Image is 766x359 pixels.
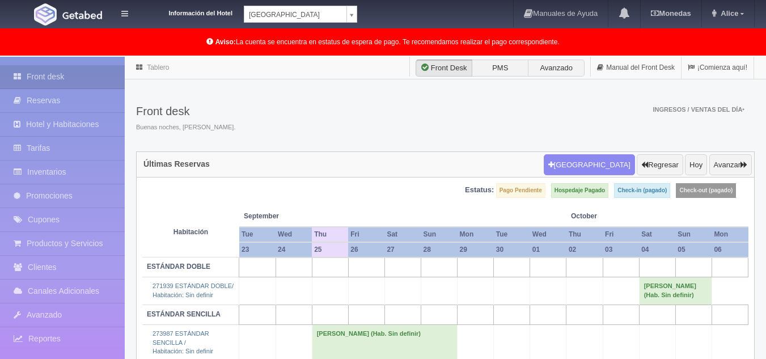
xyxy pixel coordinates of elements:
[551,183,608,198] label: Hospedaje Pagado
[312,242,348,257] th: 25
[682,57,754,79] a: ¡Comienza aquí!
[147,64,169,71] a: Tablero
[147,263,210,271] b: ESTÁNDAR DOBLE
[416,60,472,77] label: Front Desk
[639,277,712,305] td: [PERSON_NAME] (Hab. Sin definir)
[239,227,276,242] th: Tue
[136,123,235,132] span: Buenas noches, [PERSON_NAME].
[34,3,57,26] img: Getabed
[675,227,712,242] th: Sun
[215,38,236,46] b: Aviso:
[603,242,639,257] th: 03
[603,227,639,242] th: Fri
[639,242,675,257] th: 04
[421,242,458,257] th: 28
[465,185,494,196] label: Estatus:
[458,227,494,242] th: Mon
[153,282,234,298] a: 271939 ESTÁNDAR DOBLE/Habitación: Sin definir
[637,154,683,176] button: Regresar
[348,227,384,242] th: Fri
[530,227,566,242] th: Wed
[147,310,221,318] b: ESTÁNDAR SENCILLA
[136,105,235,117] h3: Front desk
[239,242,276,257] th: 23
[384,227,421,242] th: Sat
[591,57,681,79] a: Manual del Front Desk
[244,6,357,23] a: [GEOGRAPHIC_DATA]
[675,242,712,257] th: 05
[496,183,545,198] label: Pago Pendiente
[173,228,208,236] strong: Habitación
[571,212,634,221] span: October
[676,183,736,198] label: Check-out (pagado)
[530,242,566,257] th: 01
[472,60,528,77] label: PMS
[566,227,603,242] th: Thu
[153,330,213,354] a: 273987 ESTÁNDAR SENCILLA /Habitación: Sin definir
[312,227,348,242] th: Thu
[348,242,384,257] th: 26
[653,106,744,113] span: Ingresos / Ventas del día
[249,6,342,23] span: [GEOGRAPHIC_DATA]
[712,227,748,242] th: Mon
[142,6,232,18] dt: Información del Hotel
[384,242,421,257] th: 27
[276,227,312,242] th: Wed
[712,242,748,257] th: 06
[718,9,738,18] span: Alice
[62,11,102,19] img: Getabed
[614,183,670,198] label: Check-in (pagado)
[244,212,307,221] span: September
[528,60,585,77] label: Avanzado
[709,154,752,176] button: Avanzar
[276,242,312,257] th: 24
[544,154,635,176] button: [GEOGRAPHIC_DATA]
[494,242,530,257] th: 30
[494,227,530,242] th: Tue
[566,242,603,257] th: 02
[458,242,494,257] th: 29
[639,227,675,242] th: Sat
[143,160,210,168] h4: Últimas Reservas
[651,9,691,18] b: Monedas
[685,154,707,176] button: Hoy
[421,227,458,242] th: Sun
